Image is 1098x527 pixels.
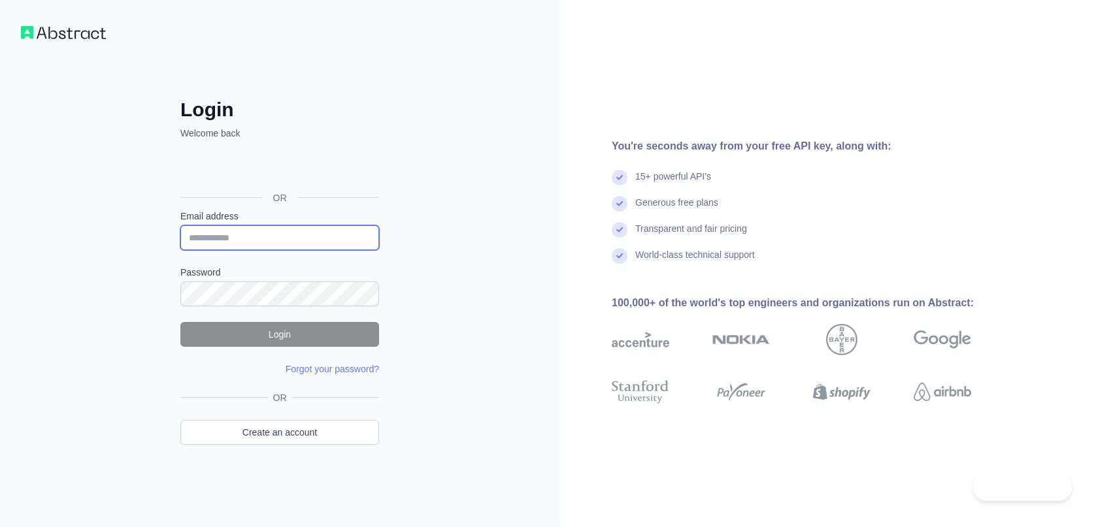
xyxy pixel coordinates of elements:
img: airbnb [914,377,971,406]
img: check mark [612,248,627,264]
img: Workflow [21,26,106,39]
div: World-class technical support [635,248,755,274]
img: check mark [612,222,627,238]
label: Password [180,266,379,279]
div: 15+ powerful API's [635,170,711,196]
p: Welcome back [180,127,379,140]
div: Generous free plans [635,196,718,222]
img: google [914,324,971,355]
img: stanford university [612,377,669,406]
img: nokia [712,324,770,355]
span: OR [268,391,292,404]
h2: Login [180,98,379,121]
a: Forgot your password? [286,364,379,374]
iframe: Toggle Customer Support [973,473,1072,501]
div: 100,000+ of the world's top engineers and organizations run on Abstract: [612,295,1013,311]
button: Login [180,322,379,347]
span: OR [263,191,297,204]
div: You're seconds away from your free API key, along with: [612,138,1013,154]
img: check mark [612,170,627,185]
a: Create an account [180,420,379,445]
img: bayer [826,324,857,355]
div: Transparent and fair pricing [635,222,747,248]
iframe: Botón de Acceder con Google [174,154,383,183]
label: Email address [180,210,379,223]
img: accenture [612,324,669,355]
img: payoneer [712,377,770,406]
img: check mark [612,196,627,212]
img: shopify [813,377,871,406]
